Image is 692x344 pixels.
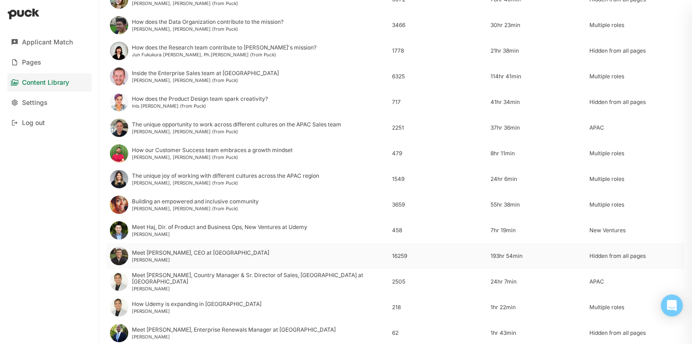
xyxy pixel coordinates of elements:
[490,125,582,131] div: 37hr 36min
[132,286,385,291] div: [PERSON_NAME]
[392,202,484,208] div: 3659
[132,198,259,205] div: Building an empowered and inclusive community
[22,79,69,87] div: Content Library
[589,125,681,131] div: APAC
[661,295,683,317] div: Open Intercom Messenger
[392,150,484,157] div: 479
[589,150,681,157] div: Multiple roles
[392,125,484,131] div: 2251
[132,121,341,128] div: The unique opportunity to work across different cultures on the APAC Sales team
[392,330,484,336] div: 62
[132,103,268,109] div: Inis [PERSON_NAME] (from Puck)
[132,180,319,186] div: [PERSON_NAME], [PERSON_NAME] (from Puck)
[589,202,681,208] div: Multiple roles
[490,227,582,234] div: 7hr 19min
[22,59,41,66] div: Pages
[22,119,45,127] div: Log out
[132,70,279,76] div: Inside the Enterprise Sales team at [GEOGRAPHIC_DATA]
[589,99,681,105] div: Hidden from all pages
[7,33,92,51] a: Applicant Match
[7,53,92,71] a: Pages
[132,308,262,314] div: [PERSON_NAME]
[22,99,48,107] div: Settings
[589,330,681,336] div: Hidden from all pages
[490,99,582,105] div: 41hr 34min
[132,173,319,179] div: The unique joy of working with different cultures across the APAC region
[589,253,681,259] div: Hidden from all pages
[132,231,307,237] div: [PERSON_NAME]
[589,227,681,234] div: New Ventures
[490,278,582,285] div: 24hr 7min
[392,73,484,80] div: 6325
[589,304,681,311] div: Multiple roles
[490,22,582,28] div: 30hr 23min
[490,253,582,259] div: 193hr 54min
[132,26,283,32] div: [PERSON_NAME], [PERSON_NAME] (from Puck)
[490,150,582,157] div: 8hr 11min
[392,278,484,285] div: 2505
[490,304,582,311] div: 1hr 22min
[589,22,681,28] div: Multiple roles
[132,0,249,6] div: [PERSON_NAME], [PERSON_NAME] (from Puck)
[392,99,484,105] div: 717
[132,272,385,285] div: Meet [PERSON_NAME], Country Manager & Sr. Director of Sales, [GEOGRAPHIC_DATA] at [GEOGRAPHIC_DATA]
[22,38,73,46] div: Applicant Match
[132,301,262,307] div: How Udemy is expanding in [GEOGRAPHIC_DATA]
[490,330,582,336] div: 1hr 43min
[132,129,341,134] div: [PERSON_NAME], [PERSON_NAME] (from Puck)
[392,304,484,311] div: 218
[490,48,582,54] div: 21hr 38min
[132,334,336,339] div: [PERSON_NAME]
[392,48,484,54] div: 1778
[132,154,293,160] div: [PERSON_NAME], [PERSON_NAME] (from Puck)
[392,253,484,259] div: 16259
[132,250,269,256] div: Meet [PERSON_NAME], CEO at [GEOGRAPHIC_DATA]
[132,147,293,153] div: How our Customer Success team embraces a growth mindset
[132,96,268,102] div: How does the Product Design team spark creativity?
[7,93,92,112] a: Settings
[132,257,269,262] div: [PERSON_NAME]
[392,227,484,234] div: 458
[132,77,279,83] div: [PERSON_NAME], [PERSON_NAME] (from Puck)
[490,202,582,208] div: 55hr 38min
[490,176,582,182] div: 24hr 6min
[132,224,307,230] div: Meet Haj, Dir. of Product and Business Ops, New Ventures at Udemy
[589,278,681,285] div: APAC
[132,327,336,333] div: Meet [PERSON_NAME], Enterprise Renewals Manager at [GEOGRAPHIC_DATA]
[132,206,259,211] div: [PERSON_NAME], [PERSON_NAME] (from Puck)
[589,48,681,54] div: Hidden from all pages
[132,19,283,25] div: How does the Data Organization contribute to the mission?
[589,73,681,80] div: Multiple roles
[7,73,92,92] a: Content Library
[589,176,681,182] div: Multiple roles
[490,73,582,80] div: 114hr 41min
[132,44,316,51] div: How does the Research team contribute to [PERSON_NAME]'s mission?
[392,176,484,182] div: 1549
[132,52,316,57] div: Jun Fukukura [PERSON_NAME], Ph.[PERSON_NAME] (from Puck)
[392,22,484,28] div: 3466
